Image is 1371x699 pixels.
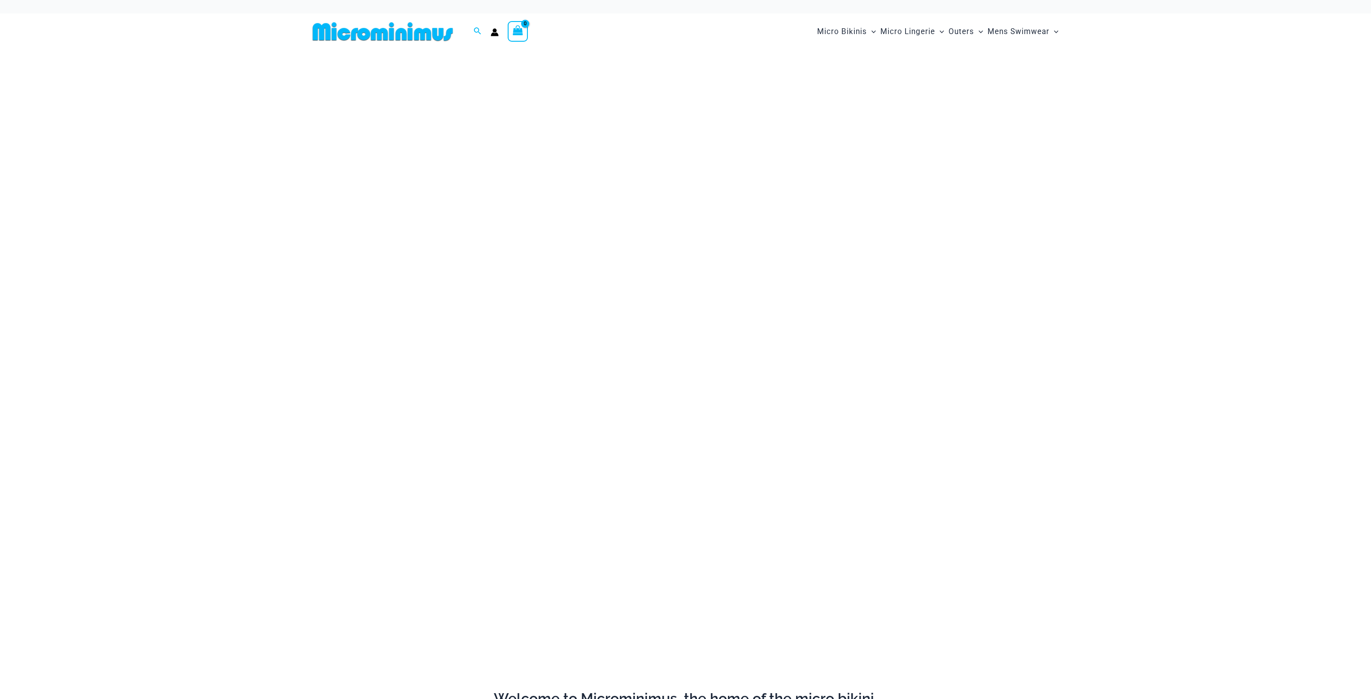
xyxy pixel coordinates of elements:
nav: Site Navigation [814,17,1062,47]
span: Menu Toggle [867,20,876,43]
span: Outers [949,20,974,43]
span: Menu Toggle [974,20,983,43]
a: Micro BikinisMenu ToggleMenu Toggle [815,18,878,45]
a: View Shopping Cart, empty [508,21,528,42]
a: Account icon link [491,28,499,36]
span: Micro Lingerie [880,20,935,43]
span: Micro Bikinis [817,20,867,43]
span: Menu Toggle [935,20,944,43]
img: MM SHOP LOGO FLAT [309,22,457,42]
a: OutersMenu ToggleMenu Toggle [946,18,985,45]
a: Micro LingerieMenu ToggleMenu Toggle [878,18,946,45]
a: Mens SwimwearMenu ToggleMenu Toggle [985,18,1061,45]
span: Mens Swimwear [988,20,1049,43]
span: Menu Toggle [1049,20,1058,43]
a: Search icon link [474,26,482,37]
